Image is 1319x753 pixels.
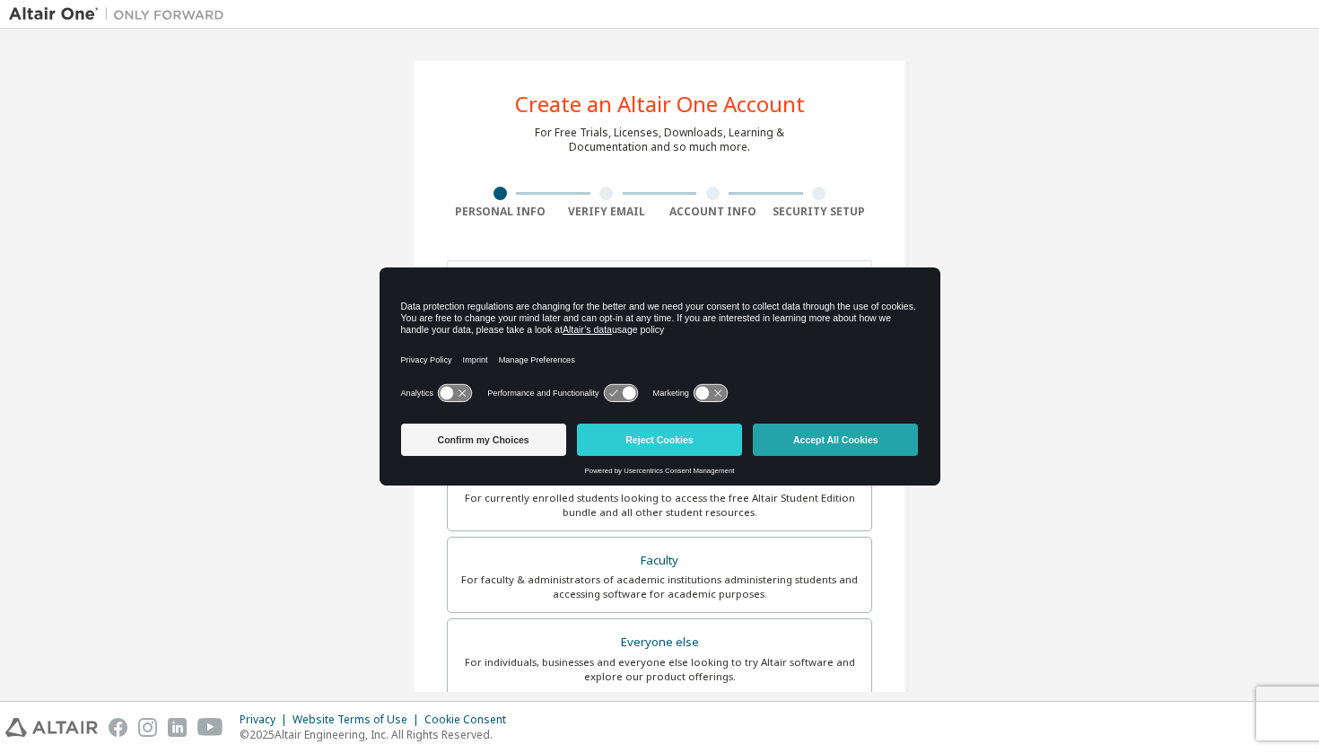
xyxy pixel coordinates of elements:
div: For currently enrolled students looking to access the free Altair Student Edition bundle and all ... [459,491,860,520]
div: Account Info [659,205,766,219]
div: Website Terms of Use [293,713,424,727]
div: For Free Trials, Licenses, Downloads, Learning & Documentation and so much more. [535,126,784,154]
img: instagram.svg [138,718,157,737]
p: © 2025 Altair Engineering, Inc. All Rights Reserved. [240,727,517,742]
img: Altair One [9,5,233,23]
div: Personal Info [447,205,554,219]
div: Faculty [459,548,860,574]
img: youtube.svg [197,718,223,737]
img: facebook.svg [109,718,127,737]
div: Security Setup [766,205,873,219]
div: Privacy [240,713,293,727]
img: altair_logo.svg [5,718,98,737]
div: Cookie Consent [424,713,517,727]
div: Everyone else [459,630,860,655]
div: Verify Email [554,205,660,219]
div: For individuals, businesses and everyone else looking to try Altair software and explore our prod... [459,655,860,684]
div: For faculty & administrators of academic institutions administering students and accessing softwa... [459,573,860,601]
img: linkedin.svg [168,718,187,737]
div: Create an Altair One Account [515,93,805,115]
